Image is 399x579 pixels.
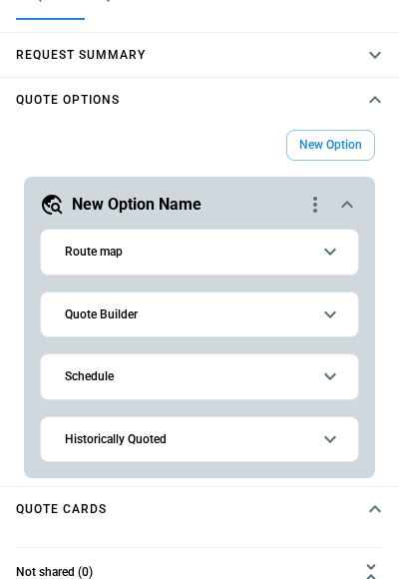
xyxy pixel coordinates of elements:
[65,433,167,446] h6: Historically Quoted
[57,417,342,462] button: Historically Quoted
[57,354,342,399] button: Schedule
[40,193,359,217] button: New Option Namequote-option-actions
[57,292,342,337] button: Quote Builder
[57,230,342,275] button: Route map
[286,130,375,161] button: New Option
[72,194,201,216] h5: New Option Name
[16,566,93,579] h6: Not shared (0)
[65,308,138,321] h6: Quote Builder
[16,51,146,60] h4: Request Summary
[65,370,114,383] h6: Schedule
[16,505,107,514] h4: Quote cards
[16,96,120,105] h4: Quote Options
[303,193,327,217] div: quote-option-actions
[65,246,123,259] h6: Route map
